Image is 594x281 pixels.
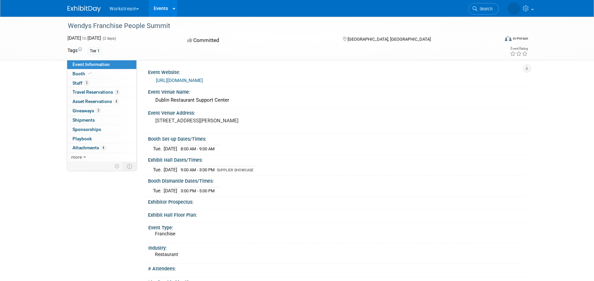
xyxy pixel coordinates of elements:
[148,87,526,95] div: Event Venue Name:
[181,146,215,151] span: 8:00 AM - 9:00 AM
[148,155,526,163] div: Exhibit Hall Dates/Times:
[67,143,136,152] a: Attachments4
[102,36,116,41] span: (2 days)
[68,35,101,41] span: [DATE] [DATE]
[477,6,493,11] span: Search
[73,145,106,150] span: Attachments
[460,35,528,45] div: Event Format
[164,187,177,194] td: [DATE]
[67,60,136,69] a: Event Information
[155,118,298,124] pre: [STREET_ADDRESS][PERSON_NAME]
[148,197,526,205] div: Exhibitor Prospectus:
[73,62,110,67] span: Event Information
[84,80,89,85] span: 3
[88,72,91,75] i: Booth reservation complete
[181,167,215,172] span: 9:00 AM - 3:00 PM
[73,136,92,141] span: Playbook
[164,145,177,152] td: [DATE]
[508,2,520,15] img: Lianna Louie
[181,188,215,193] span: 3:00 PM - 5:00 PM
[123,162,137,171] td: Toggle Event Tabs
[67,69,136,78] a: Booth
[148,210,526,218] div: Exhibit Hall Floor Plan:
[73,117,95,123] span: Shipments
[73,108,101,113] span: Giveaways
[67,97,136,106] a: Asset Reservations4
[164,166,177,173] td: [DATE]
[67,116,136,125] a: Shipments
[68,6,101,12] img: ExhibitDay
[67,153,136,162] a: more
[148,176,526,184] div: Booth Dismantle Dates/Times:
[96,108,101,113] span: 3
[148,67,526,76] div: Event Website:
[153,187,164,194] td: Tue.
[348,37,431,42] span: [GEOGRAPHIC_DATA], [GEOGRAPHIC_DATA]
[73,89,120,95] span: Travel Reservations
[66,20,489,32] div: Wendys Franchise People Summit
[73,99,119,104] span: Asset Reservations
[88,48,102,55] div: Tier 1
[217,168,253,172] span: SUPPLIER SHOWCASE
[153,95,521,105] div: Dublin Restaurant Support Center
[468,3,499,15] a: Search
[101,145,106,150] span: 4
[114,99,119,104] span: 4
[68,47,82,55] td: Tags
[153,145,164,152] td: Tue.
[185,35,332,46] div: Committed
[73,127,101,132] span: Sponsorships
[156,78,203,83] a: [URL][DOMAIN_NAME]
[148,108,526,116] div: Event Venue Address:
[153,166,164,173] td: Tue.
[73,80,89,86] span: Staff
[505,36,512,41] img: Format-Inperson.png
[148,264,526,272] div: # Attendees:
[73,71,93,76] span: Booth
[510,47,528,50] div: Event Rating
[513,36,528,41] div: In-Person
[81,35,87,41] span: to
[115,90,120,95] span: 3
[67,79,136,88] a: Staff3
[148,134,526,142] div: Booth Set-up Dates/Times:
[148,223,523,231] div: Event Type:
[148,243,523,251] div: Industry:
[111,162,123,171] td: Personalize Event Tab Strip
[67,125,136,134] a: Sponsorships
[155,252,178,257] span: Restaurant
[67,134,136,143] a: Playbook
[155,231,175,236] span: Franchise
[71,154,82,160] span: more
[67,106,136,115] a: Giveaways3
[67,88,136,97] a: Travel Reservations3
